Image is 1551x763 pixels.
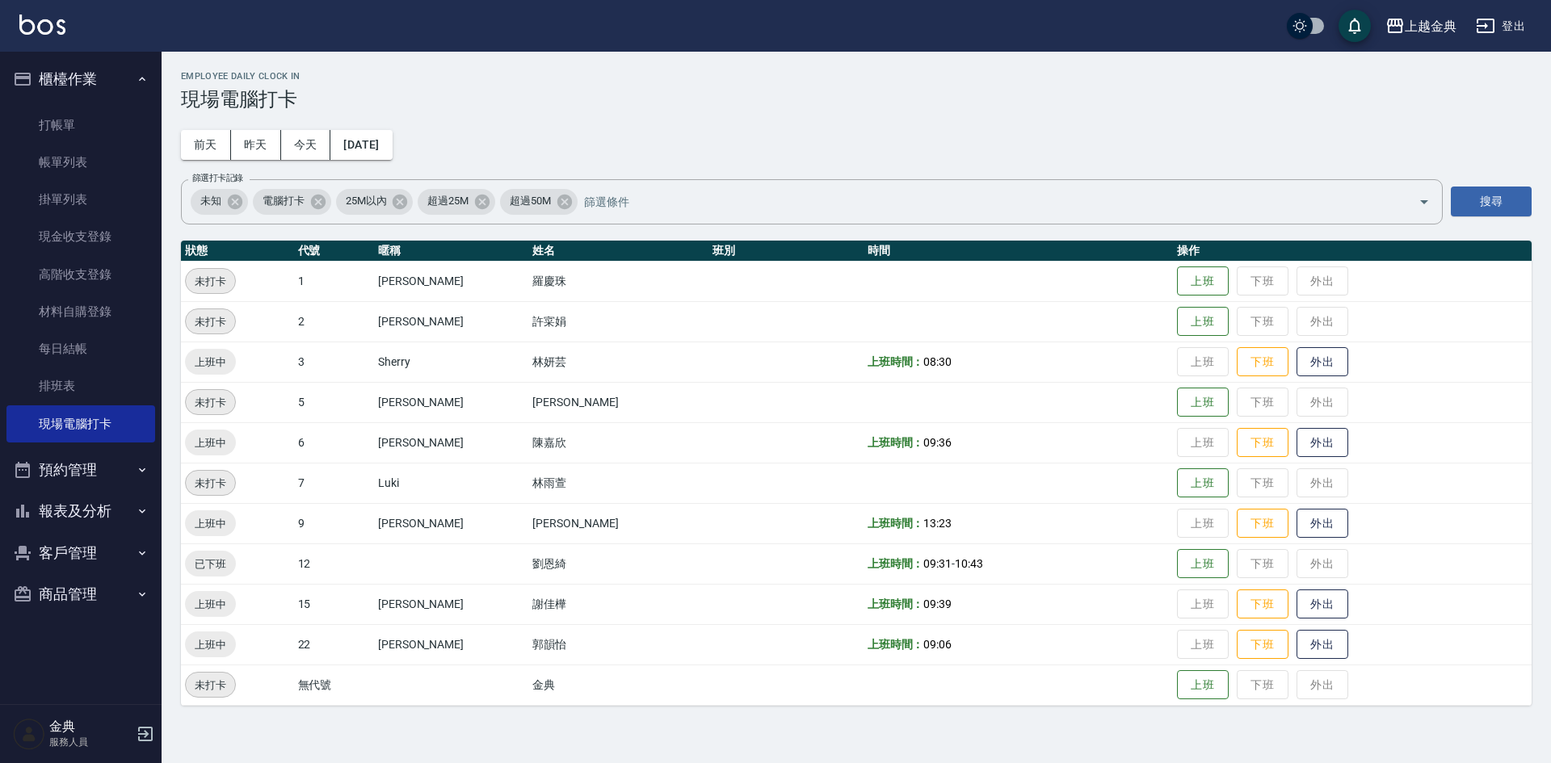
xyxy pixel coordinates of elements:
button: 昨天 [231,130,281,160]
td: 7 [294,463,374,503]
span: 未打卡 [186,677,235,694]
button: 登出 [1469,11,1532,41]
label: 篩選打卡記錄 [192,172,243,184]
th: 操作 [1173,241,1532,262]
span: 未打卡 [186,313,235,330]
b: 上班時間： [868,597,924,610]
a: 每日結帳 [6,330,155,367]
button: [DATE] [330,130,392,160]
a: 打帳單 [6,107,155,144]
button: 報表及分析 [6,490,155,532]
span: 超過50M [500,193,561,209]
button: 商品管理 [6,573,155,615]
div: 超過50M [500,189,578,215]
img: Person [13,718,45,750]
td: [PERSON_NAME] [528,503,708,543]
td: 謝佳樺 [528,584,708,624]
span: 09:39 [923,597,952,610]
span: 電腦打卡 [253,193,314,209]
button: 外出 [1297,347,1348,377]
button: 下班 [1237,347,1288,377]
img: Logo [19,15,65,35]
button: 上班 [1177,670,1229,700]
span: 未知 [191,193,231,209]
span: 25M以內 [336,193,397,209]
span: 超過25M [418,193,478,209]
button: 下班 [1237,589,1288,619]
td: [PERSON_NAME] [374,261,529,301]
a: 現金收支登錄 [6,218,155,255]
span: 上班中 [185,515,236,532]
span: 09:36 [923,436,952,449]
td: 12 [294,543,374,584]
td: [PERSON_NAME] [374,422,529,463]
div: 電腦打卡 [253,189,331,215]
td: Sherry [374,342,529,382]
th: 代號 [294,241,374,262]
span: 08:30 [923,355,952,368]
td: 劉恩綺 [528,543,708,584]
span: 13:23 [923,517,952,530]
td: 羅慶珠 [528,261,708,301]
th: 時間 [864,241,1173,262]
button: 上班 [1177,549,1229,579]
button: 下班 [1237,630,1288,660]
button: 下班 [1237,509,1288,539]
td: [PERSON_NAME] [374,382,529,422]
td: 9 [294,503,374,543]
td: [PERSON_NAME] [374,301,529,342]
b: 上班時間： [868,355,924,368]
span: 上班中 [185,354,236,371]
a: 帳單列表 [6,144,155,181]
span: 未打卡 [186,273,235,290]
a: 材料自購登錄 [6,293,155,330]
a: 掛單列表 [6,181,155,218]
a: 現場電腦打卡 [6,405,155,442]
th: 暱稱 [374,241,529,262]
td: 1 [294,261,374,301]
td: [PERSON_NAME] [374,624,529,664]
span: 09:06 [923,638,952,651]
td: [PERSON_NAME] [374,584,529,624]
button: 外出 [1297,630,1348,660]
td: 金典 [528,664,708,705]
button: 櫃檯作業 [6,58,155,100]
button: 前天 [181,130,231,160]
th: 班別 [708,241,864,262]
div: 上越金典 [1405,16,1456,36]
td: 林雨萱 [528,463,708,503]
td: 許寀娟 [528,301,708,342]
td: 5 [294,382,374,422]
button: 上越金典 [1379,10,1463,43]
td: - [864,543,1173,584]
b: 上班時間： [868,557,924,570]
td: [PERSON_NAME] [528,382,708,422]
td: 15 [294,584,374,624]
a: 高階收支登錄 [6,256,155,293]
th: 姓名 [528,241,708,262]
button: 上班 [1177,266,1229,296]
button: 客戶管理 [6,532,155,574]
span: 上班中 [185,596,236,613]
td: 林妍芸 [528,342,708,382]
input: 篩選條件 [580,187,1390,216]
button: save [1339,10,1371,42]
b: 上班時間： [868,436,924,449]
td: 無代號 [294,664,374,705]
span: 未打卡 [186,475,235,492]
button: 下班 [1237,428,1288,458]
h2: Employee Daily Clock In [181,71,1532,82]
td: [PERSON_NAME] [374,503,529,543]
button: 外出 [1297,428,1348,458]
div: 未知 [191,189,248,215]
a: 排班表 [6,367,155,405]
span: 上班中 [185,434,236,451]
div: 25M以內 [336,189,414,215]
button: 今天 [281,130,331,160]
button: 上班 [1177,307,1229,337]
td: 2 [294,301,374,342]
button: 外出 [1297,509,1348,539]
div: 超過25M [418,189,495,215]
td: 3 [294,342,374,382]
td: 22 [294,624,374,664]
